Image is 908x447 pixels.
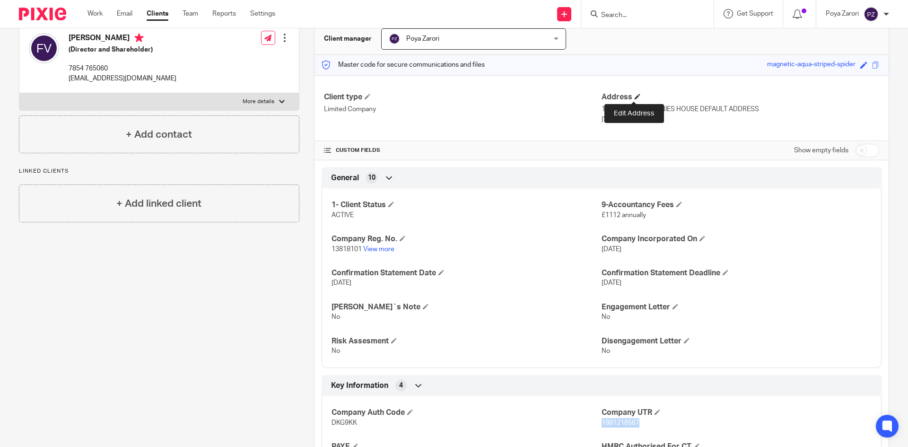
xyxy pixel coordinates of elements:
[212,9,236,18] a: Reports
[602,92,879,102] h4: Address
[87,9,103,18] a: Work
[602,105,879,114] p: 13818101 - COMPANIES HOUSE DEFAULT ADDRESS
[602,302,872,312] h4: Engagement Letter
[116,196,201,211] h4: + Add linked client
[602,268,872,278] h4: Confirmation Statement Deadline
[29,33,59,63] img: svg%3E
[243,98,274,105] p: More details
[389,33,400,44] img: svg%3E
[331,381,388,391] span: Key Information
[147,9,168,18] a: Clients
[332,348,340,354] span: No
[69,74,176,83] p: [EMAIL_ADDRESS][DOMAIN_NAME]
[332,234,602,244] h4: Company Reg. No.
[602,246,621,253] span: [DATE]
[406,35,439,42] span: Poya Zarori
[399,381,403,390] span: 4
[69,45,176,54] h5: (Director and Shareholder)
[602,408,872,418] h4: Company UTR
[602,314,610,320] span: No
[332,246,362,253] span: 13818101
[332,408,602,418] h4: Company Auth Code
[332,212,354,219] span: ACTIVE
[324,105,602,114] p: Limited Company
[826,9,859,18] p: Poya Zarori
[864,7,879,22] img: svg%3E
[602,280,621,286] span: [DATE]
[794,146,848,155] label: Show empty fields
[332,280,351,286] span: [DATE]
[331,173,359,183] span: General
[363,246,394,253] a: View more
[183,9,198,18] a: Team
[737,10,773,17] span: Get Support
[602,348,610,354] span: No
[767,60,856,70] div: magnetic-aqua-striped-spider
[324,34,372,44] h3: Client manager
[324,92,602,102] h4: Client type
[134,33,144,43] i: Primary
[602,234,872,244] h4: Company Incorporated On
[69,64,176,73] p: 7854 765060
[368,173,375,183] span: 10
[602,200,872,210] h4: 9-Accountancy Fees
[332,336,602,346] h4: Risk Assesment
[332,268,602,278] h4: Confirmation Statement Date
[600,11,685,20] input: Search
[602,212,646,219] span: £1112 annually
[602,336,872,346] h4: Disengagement Letter
[602,420,639,426] span: 1881218567
[332,420,357,426] span: DKG9KK
[126,127,192,142] h4: + Add contact
[332,200,602,210] h4: 1- Client Status
[322,60,485,70] p: Master code for secure communications and files
[332,302,602,312] h4: [PERSON_NAME]`s Note
[117,9,132,18] a: Email
[324,147,602,154] h4: CUSTOM FIELDS
[332,314,340,320] span: No
[19,167,299,175] p: Linked clients
[602,114,879,124] p: [STREET_ADDRESS]
[69,33,176,45] h4: [PERSON_NAME]
[250,9,275,18] a: Settings
[19,8,66,20] img: Pixie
